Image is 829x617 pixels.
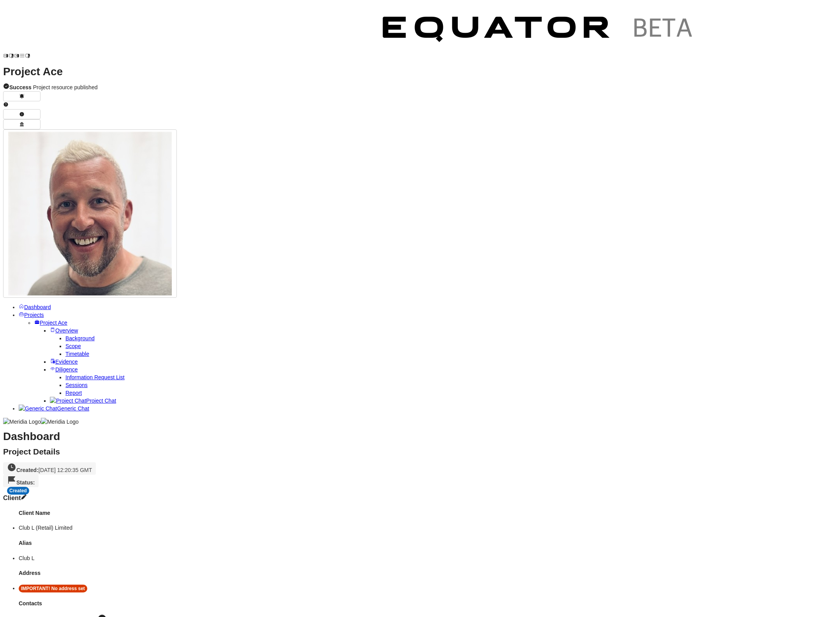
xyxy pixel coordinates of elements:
[8,132,172,295] img: Profile Icon
[369,3,708,58] img: Customer Logo
[7,487,29,495] div: Created
[50,359,78,365] a: Evidence
[19,524,826,532] li: Club L (Retail) Limited
[50,366,78,373] a: Diligence
[65,374,125,380] a: Information Request List
[30,3,369,58] img: Customer Logo
[41,418,79,426] img: Meridia Logo
[50,327,78,334] a: Overview
[3,418,41,426] img: Meridia Logo
[7,463,16,472] svg: Created On
[9,84,97,90] span: Project resource published
[34,320,67,326] a: Project Ace
[19,569,826,577] h4: Address
[3,68,826,76] h1: Project Ace
[40,320,67,326] span: Project Ace
[16,467,39,473] strong: Created:
[19,554,826,562] li: Club L
[19,585,87,592] div: IMPORTANT! No address set
[65,335,95,341] a: Background
[3,494,826,502] h3: Client
[55,366,78,373] span: Diligence
[19,312,44,318] a: Projects
[19,509,826,517] h4: Client Name
[39,467,92,473] span: [DATE] 12:20:35 GMT
[3,433,826,440] h1: Dashboard
[19,599,826,607] h4: Contacts
[65,390,82,396] a: Report
[55,359,78,365] span: Evidence
[65,343,81,349] a: Scope
[9,84,32,90] strong: Success
[16,479,35,486] strong: Status:
[57,405,89,412] span: Generic Chat
[55,327,78,334] span: Overview
[50,398,116,404] a: Project ChatProject Chat
[19,405,57,412] img: Generic Chat
[50,397,86,405] img: Project Chat
[3,448,826,456] h2: Project Details
[65,382,88,388] a: Sessions
[24,304,51,310] span: Dashboard
[19,304,51,310] a: Dashboard
[65,351,89,357] a: Timetable
[19,405,89,412] a: Generic ChatGeneric Chat
[24,312,44,318] span: Projects
[86,398,116,404] span: Project Chat
[19,539,826,547] h4: Alias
